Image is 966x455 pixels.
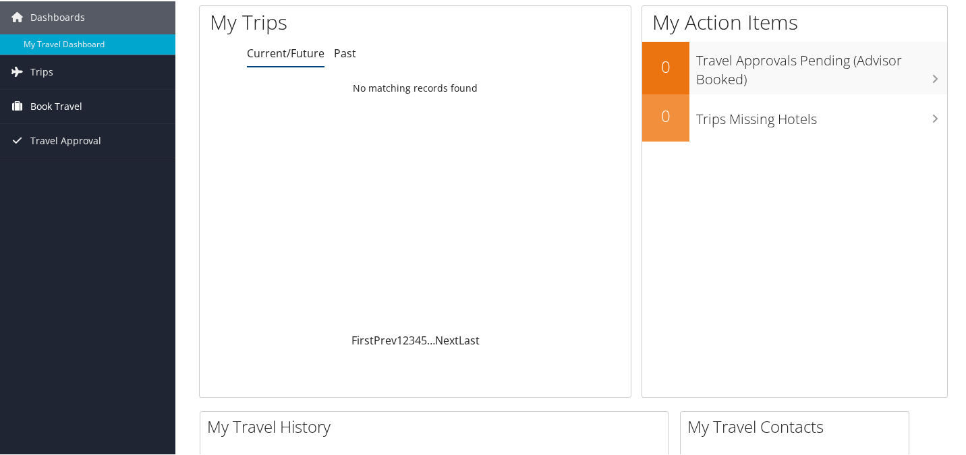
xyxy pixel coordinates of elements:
[409,332,415,346] a: 3
[642,7,947,35] h1: My Action Items
[642,93,947,140] a: 0Trips Missing Hotels
[687,414,909,437] h2: My Travel Contacts
[459,332,480,346] a: Last
[642,103,689,126] h2: 0
[210,7,441,35] h1: My Trips
[696,43,947,88] h3: Travel Approvals Pending (Advisor Booked)
[30,88,82,122] span: Book Travel
[421,332,427,346] a: 5
[200,75,631,99] td: No matching records found
[334,44,356,59] a: Past
[247,44,324,59] a: Current/Future
[30,123,101,156] span: Travel Approval
[374,332,397,346] a: Prev
[207,414,668,437] h2: My Travel History
[403,332,409,346] a: 2
[427,332,435,346] span: …
[397,332,403,346] a: 1
[435,332,459,346] a: Next
[642,54,689,77] h2: 0
[415,332,421,346] a: 4
[30,54,53,88] span: Trips
[642,40,947,92] a: 0Travel Approvals Pending (Advisor Booked)
[696,102,947,127] h3: Trips Missing Hotels
[351,332,374,346] a: First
